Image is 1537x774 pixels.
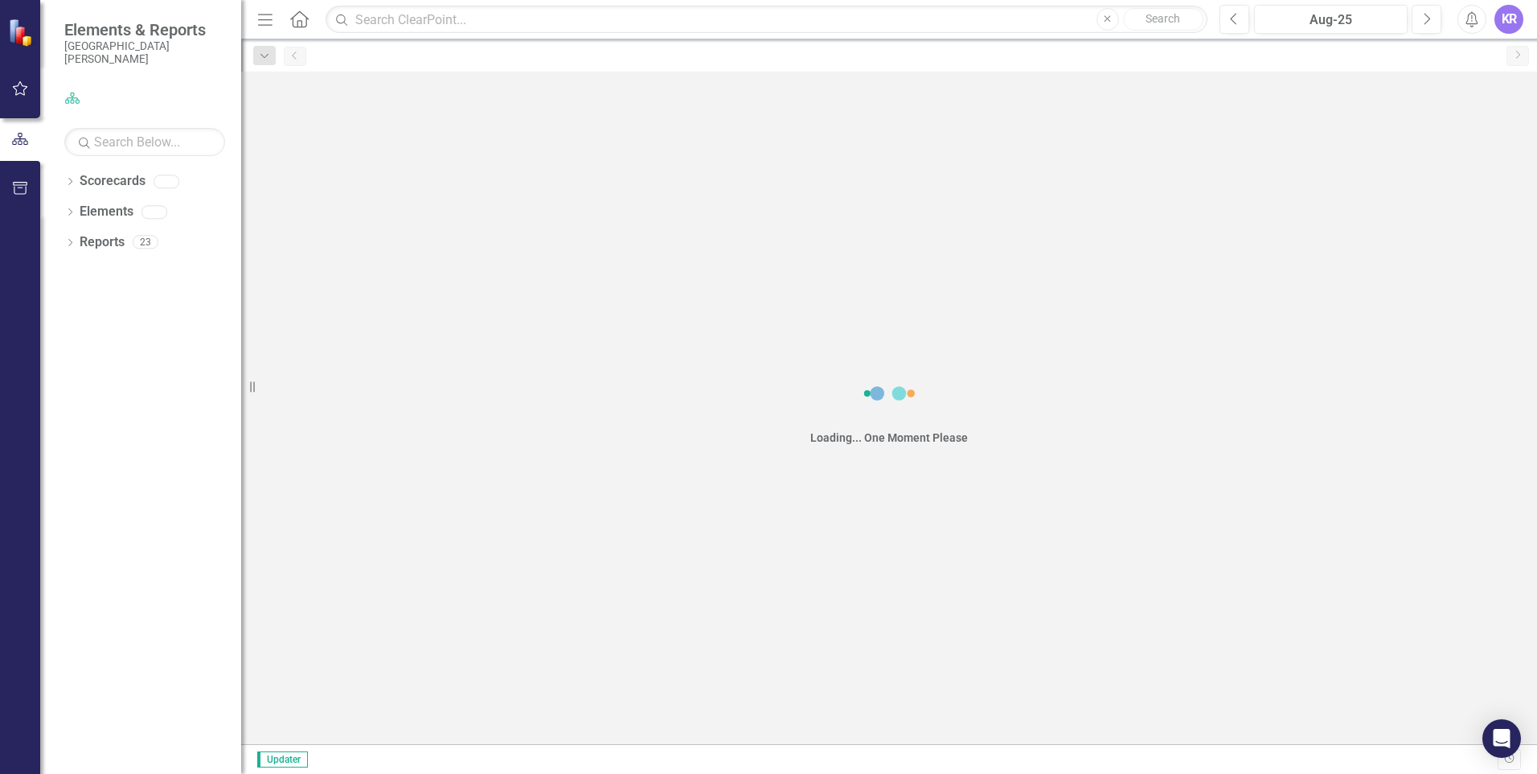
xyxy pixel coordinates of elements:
[80,172,146,191] a: Scorecards
[810,430,968,446] div: Loading... One Moment Please
[133,236,158,249] div: 23
[80,203,133,221] a: Elements
[64,20,225,39] span: Elements & Reports
[1494,5,1523,34] button: KR
[8,19,36,47] img: ClearPoint Strategy
[1482,719,1521,758] div: Open Intercom Messenger
[326,6,1207,34] input: Search ClearPoint...
[1146,12,1180,25] span: Search
[1123,8,1203,31] button: Search
[80,233,125,252] a: Reports
[64,128,225,156] input: Search Below...
[257,751,308,768] span: Updater
[64,39,225,66] small: [GEOGRAPHIC_DATA][PERSON_NAME]
[1260,10,1402,30] div: Aug-25
[1254,5,1408,34] button: Aug-25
